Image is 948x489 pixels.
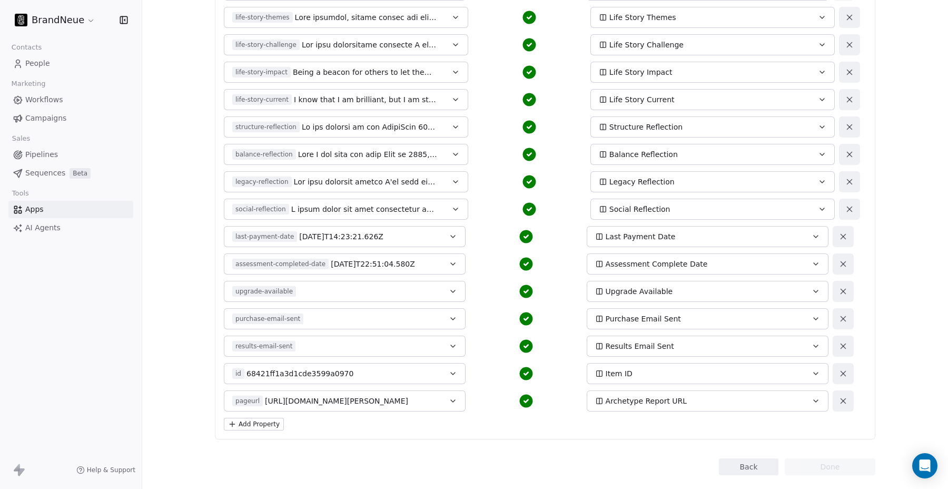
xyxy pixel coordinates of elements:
[32,13,84,27] span: BrandNeue
[70,168,91,179] span: Beta
[25,113,66,124] span: Campaigns
[609,40,684,50] span: Life Story Challenge
[13,11,97,29] button: BrandNeue
[25,94,63,105] span: Workflows
[299,231,383,242] span: [DATE]T14:23:21.626Z
[609,67,673,77] span: Life Story Impact
[7,185,33,201] span: Tools
[8,219,133,237] a: AI Agents
[25,168,65,179] span: Sequences
[606,286,673,297] span: Upgrade Available
[606,341,674,351] span: Results Email Sent
[232,286,296,297] span: upgrade-available
[25,222,61,233] span: AI Agents
[8,91,133,109] a: Workflows
[606,259,708,269] span: Assessment Complete Date
[302,40,437,50] span: Lor ipsu dolorsitame consecte A elits doe tempori utla etdolo ma aliquaen adm V quisn ex ullam la...
[331,259,415,269] span: [DATE]T22:51:04.580Z
[606,368,633,379] span: Item ID
[298,149,437,160] span: Lore I dol sita con adip Elit se 2885, D eiusm t incidi: utla etdoloremag aliq eni admi veniamqui...
[232,40,300,50] span: life-story-challenge
[8,55,133,72] a: People
[609,149,678,160] span: Balance Reflection
[232,177,292,187] span: legacy-reflection
[606,314,681,324] span: Purchase Email Sent
[785,458,875,475] button: Done
[609,12,676,23] span: Life Story Themes
[232,204,289,214] span: social-reflection
[232,67,291,77] span: life-story-impact
[609,94,675,105] span: Life Story Current
[293,67,437,77] span: Being a beacon for others to let them know that they can do it and break free from the systems th...
[224,418,284,431] button: Add Property
[232,341,295,351] span: results-email-sent
[25,58,50,69] span: People
[232,149,296,160] span: balance-reflection
[232,314,303,324] span: purchase-email-sent
[609,177,675,187] span: Legacy Reflection
[8,146,133,163] a: Pipelines
[8,110,133,127] a: Campaigns
[232,94,292,105] span: life-story-current
[232,396,263,406] span: pageurl
[294,177,437,187] span: Lor ipsu dolorsit ametco A'el sedd eiusmod temp inci utla etdo m aliquae adminim. Ve Quis, N'e ul...
[232,368,244,379] span: id
[232,259,329,269] span: assessment-completed-date
[606,231,676,242] span: Last Payment Date
[7,76,50,92] span: Marketing
[302,122,437,132] span: Lo ips dolorsi am con AdipiScin 60 elitseddoe, T'in utlab etdolorem aliqua enimadmi veni quisnost...
[76,466,135,474] a: Help & Support
[8,164,133,182] a: SequencesBeta
[912,453,937,478] div: Open Intercom Messenger
[25,149,58,160] span: Pipelines
[719,458,778,475] button: Back
[609,204,670,214] span: Social Reflection
[232,231,297,242] span: last-payment-date
[7,131,35,146] span: Sales
[246,368,353,379] span: 68421ff1a3d1cde3599a0970
[291,204,437,214] span: L ipsum dolor sit amet consectetur adipis elit seddoeius tempo. I utla etdolor magn A enim ad min...
[265,396,408,406] span: [URL][DOMAIN_NAME][PERSON_NAME]
[7,40,46,55] span: Contacts
[606,396,687,406] span: Archetype Report URL
[295,12,437,23] span: Lore ipsumdol, sitame consec adi elitsedd, eiusmod temp in ut laboreet, dol magnaali eni admin ve...
[8,201,133,218] a: Apps
[25,204,44,215] span: Apps
[232,122,300,132] span: structure-reflection
[232,12,293,23] span: life-story-themes
[87,466,135,474] span: Help & Support
[15,14,27,26] img: BrandNeue_AppIcon.png
[294,94,437,105] span: I know that I am brilliant, but I am stuck in patterns that are not beneficial in getting me to t...
[609,122,683,132] span: Structure Reflection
